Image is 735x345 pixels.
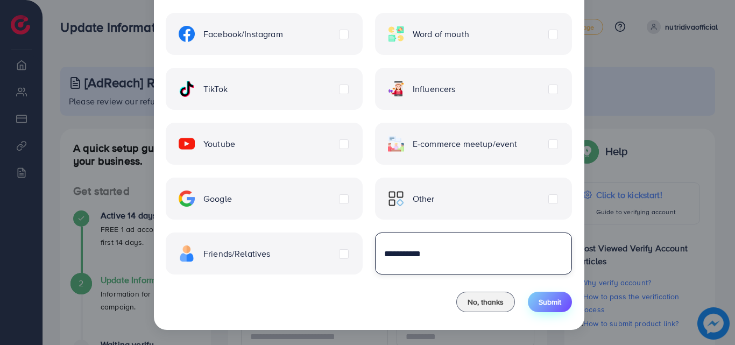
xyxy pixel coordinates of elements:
button: No, thanks [456,292,515,312]
span: Submit [539,297,561,307]
span: Other [413,193,435,205]
img: ic-word-of-mouth.a439123d.svg [388,26,404,42]
img: ic-ecommerce.d1fa3848.svg [388,136,404,152]
img: ic-influencers.a620ad43.svg [388,81,404,97]
span: Word of mouth [413,28,469,40]
span: Google [203,193,232,205]
img: ic-google.5bdd9b68.svg [179,191,195,207]
span: Influencers [413,83,456,95]
span: TikTok [203,83,228,95]
img: ic-youtube.715a0ca2.svg [179,136,195,152]
span: Friends/Relatives [203,248,271,260]
img: ic-tiktok.4b20a09a.svg [179,81,195,97]
img: ic-freind.8e9a9d08.svg [179,245,195,262]
span: Facebook/Instagram [203,28,283,40]
span: Youtube [203,138,235,150]
img: ic-other.99c3e012.svg [388,191,404,207]
span: No, thanks [468,297,504,307]
img: ic-facebook.134605ef.svg [179,26,195,42]
span: E-commerce meetup/event [413,138,518,150]
button: Submit [528,292,572,312]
